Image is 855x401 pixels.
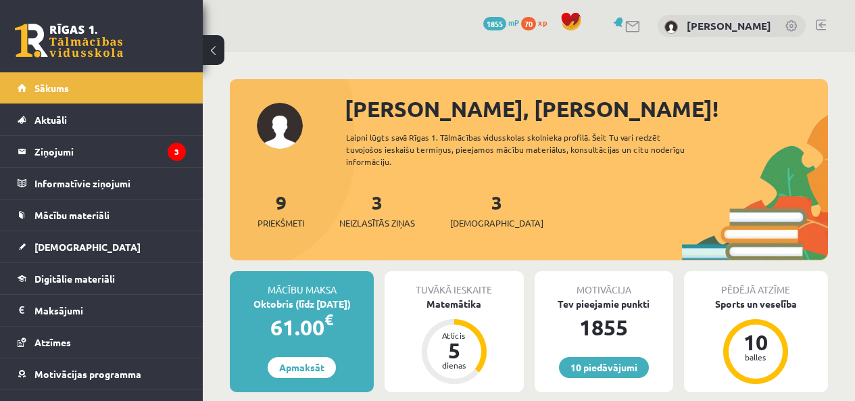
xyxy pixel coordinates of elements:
span: Mācību materiāli [34,209,109,221]
a: Digitālie materiāli [18,263,186,294]
div: Atlicis [434,331,474,339]
a: Informatīvie ziņojumi [18,168,186,199]
div: Mācību maksa [230,271,374,297]
div: [PERSON_NAME], [PERSON_NAME]! [345,93,828,125]
legend: Maksājumi [34,295,186,326]
a: Mācību materiāli [18,199,186,231]
span: Neizlasītās ziņas [339,216,415,230]
a: 70 xp [521,17,554,28]
span: Priekšmeti [258,216,304,230]
a: Sports un veselība 10 balles [684,297,828,386]
div: Tev pieejamie punkti [535,297,673,311]
span: [DEMOGRAPHIC_DATA] [450,216,543,230]
span: Motivācijas programma [34,368,141,380]
a: 9Priekšmeti [258,190,304,230]
div: Tuvākā ieskaite [385,271,523,297]
a: 1855 mP [483,17,519,28]
div: dienas [434,361,474,369]
a: [DEMOGRAPHIC_DATA] [18,231,186,262]
a: Apmaksāt [268,357,336,378]
div: balles [735,353,776,361]
span: Sākums [34,82,69,94]
a: 3[DEMOGRAPHIC_DATA] [450,190,543,230]
a: Ziņojumi3 [18,136,186,167]
span: [DEMOGRAPHIC_DATA] [34,241,141,253]
a: 10 piedāvājumi [559,357,649,378]
span: Digitālie materiāli [34,273,115,285]
span: 1855 [483,17,506,30]
span: mP [508,17,519,28]
div: Laipni lūgts savā Rīgas 1. Tālmācības vidusskolas skolnieka profilā. Šeit Tu vari redzēt tuvojošo... [346,131,705,168]
a: Aktuāli [18,104,186,135]
legend: Informatīvie ziņojumi [34,168,186,199]
div: Sports un veselība [684,297,828,311]
a: Matemātika Atlicis 5 dienas [385,297,523,386]
div: 1855 [535,311,673,344]
a: [PERSON_NAME] [687,19,771,32]
span: € [324,310,333,329]
div: Pēdējā atzīme [684,271,828,297]
div: Motivācija [535,271,673,297]
a: Maksājumi [18,295,186,326]
div: 61.00 [230,311,374,344]
a: Sākums [18,72,186,103]
span: Atzīmes [34,336,71,348]
span: xp [538,17,547,28]
i: 3 [168,143,186,161]
a: Rīgas 1. Tālmācības vidusskola [15,24,123,57]
div: 10 [735,331,776,353]
div: Matemātika [385,297,523,311]
a: Motivācijas programma [18,358,186,390]
span: Aktuāli [34,114,67,126]
a: 3Neizlasītās ziņas [339,190,415,230]
div: Oktobris (līdz [DATE]) [230,297,374,311]
legend: Ziņojumi [34,136,186,167]
img: Sebastians Putāns [664,20,678,34]
div: 5 [434,339,474,361]
a: Atzīmes [18,327,186,358]
span: 70 [521,17,536,30]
